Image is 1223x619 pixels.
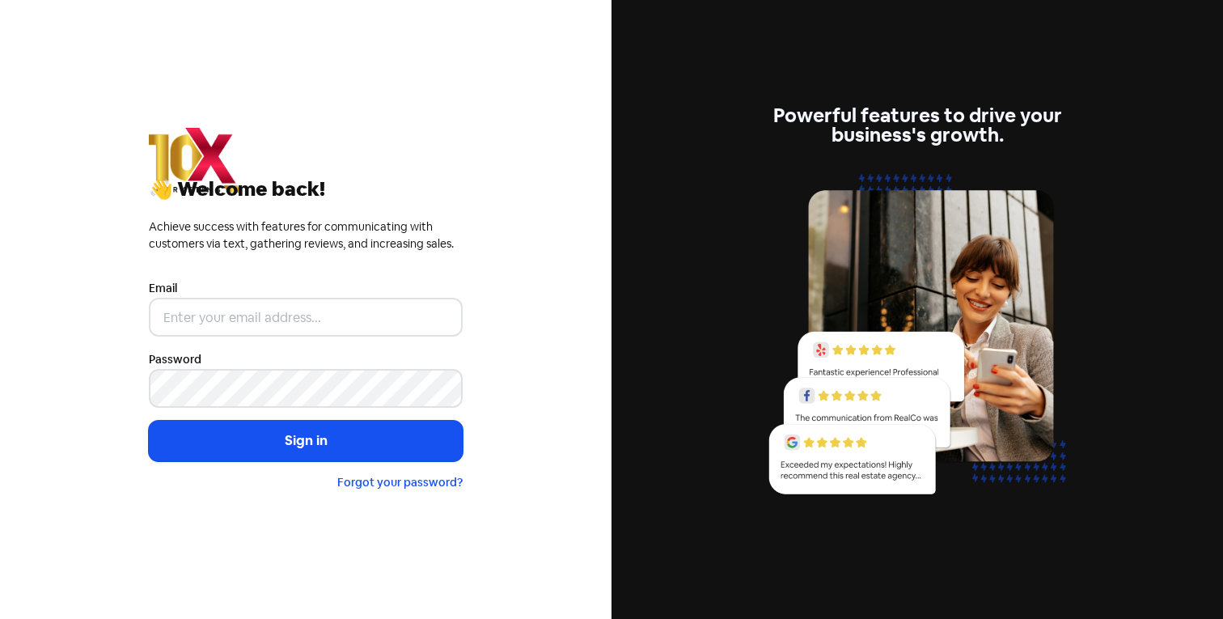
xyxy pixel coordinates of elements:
a: Forgot your password? [337,475,463,490]
div: Powerful features to drive your business's growth. [760,106,1074,145]
div: 👋 Welcome back! [149,180,463,199]
label: Password [149,351,201,368]
input: Enter your email address... [149,298,463,337]
button: Sign in [149,421,463,461]
img: reviews [760,164,1074,513]
div: Achieve success with features for communicating with customers via text, gathering reviews, and i... [149,218,463,252]
label: Email [149,280,177,297]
